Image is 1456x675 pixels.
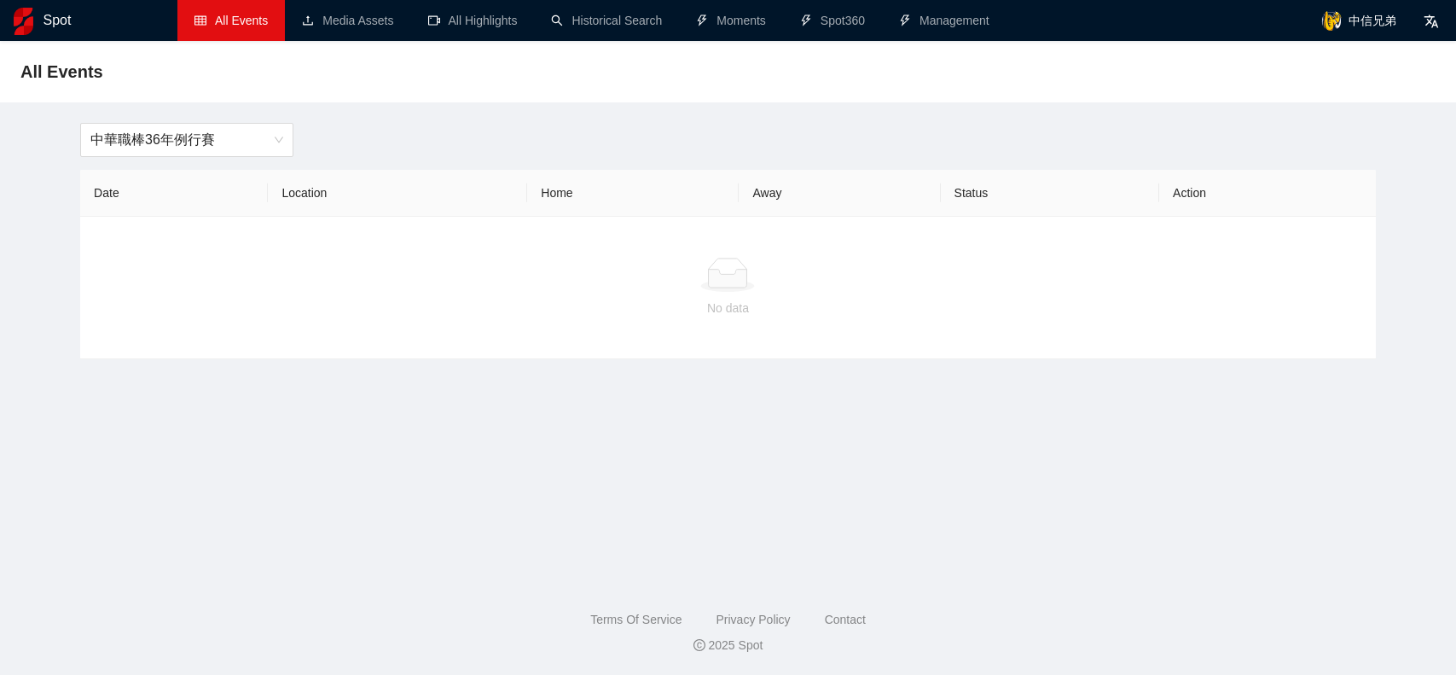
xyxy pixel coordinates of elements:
th: Status [941,170,1160,217]
th: Home [527,170,739,217]
a: thunderboltSpot360 [800,14,865,27]
a: video-cameraAll Highlights [428,14,518,27]
div: No data [94,299,1362,317]
span: 中華職棒36年例行賽 [90,124,283,156]
a: thunderboltMoments [696,14,766,27]
th: Away [739,170,940,217]
th: Date [80,170,268,217]
a: searchHistorical Search [551,14,662,27]
span: All Events [20,58,103,85]
div: 2025 Spot [14,636,1442,655]
th: Location [268,170,527,217]
img: avatar [1321,10,1342,31]
span: table [194,15,206,26]
a: Contact [825,613,866,626]
a: Privacy Policy [716,613,790,626]
th: Action [1159,170,1376,217]
a: uploadMedia Assets [302,14,393,27]
img: logo [14,8,33,35]
a: thunderboltManagement [899,14,989,27]
span: copyright [693,639,705,651]
span: All Events [215,14,268,27]
a: Terms Of Service [590,613,682,626]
